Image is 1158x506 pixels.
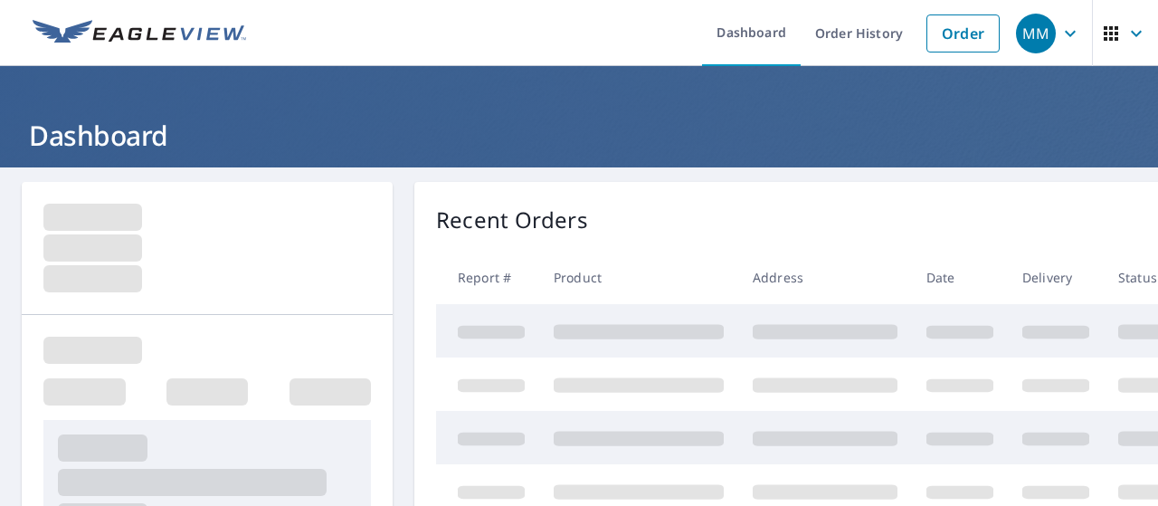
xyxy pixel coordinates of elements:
img: EV Logo [33,20,246,47]
div: MM [1016,14,1056,53]
p: Recent Orders [436,204,588,236]
h1: Dashboard [22,117,1136,154]
a: Order [926,14,1000,53]
th: Delivery [1008,251,1104,304]
th: Report # [436,251,539,304]
th: Address [738,251,912,304]
th: Product [539,251,738,304]
th: Date [912,251,1008,304]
